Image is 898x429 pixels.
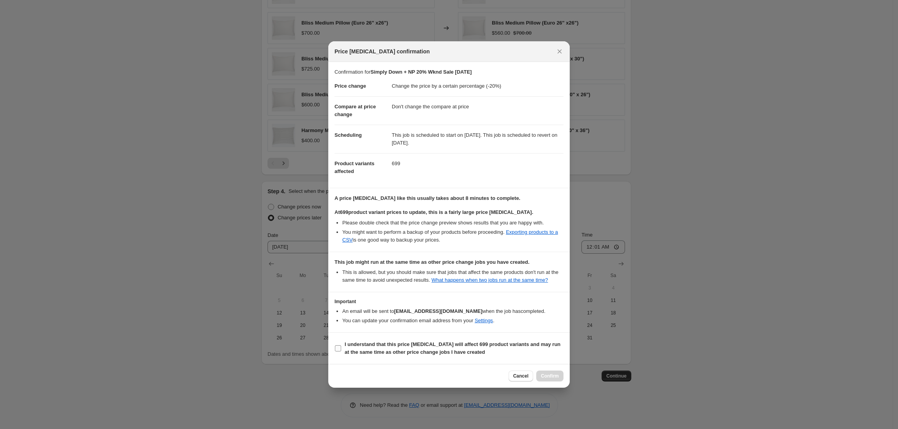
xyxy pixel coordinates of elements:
li: An email will be sent to when the job has completed . [342,307,563,315]
span: Price change [335,83,366,89]
dd: This job is scheduled to start on [DATE]. This job is scheduled to revert on [DATE]. [392,125,563,153]
button: Close [554,46,565,57]
b: [EMAIL_ADDRESS][DOMAIN_NAME] [394,308,482,314]
b: A price [MEDICAL_DATA] like this usually takes about 8 minutes to complete. [335,195,520,201]
span: Compare at price change [335,104,376,117]
li: This is allowed, but you should make sure that jobs that affect the same products don ' t run at ... [342,268,563,284]
b: Simply Down + NP 20% Wknd Sale [DATE] [370,69,472,75]
b: At 699 product variant prices to update, this is a fairly large price [MEDICAL_DATA]. [335,209,533,215]
a: Exporting products to a CSV [342,229,558,243]
span: Price [MEDICAL_DATA] confirmation [335,48,430,55]
span: Cancel [513,373,528,379]
p: Confirmation for [335,68,563,76]
h3: Important [335,298,563,305]
button: Cancel [509,371,533,381]
a: Settings [475,318,493,323]
dd: Change the price by a certain percentage (-20%) [392,76,563,96]
a: What happens when two jobs run at the same time? [431,277,548,283]
dd: 699 [392,153,563,174]
dd: Don't change the compare at price [392,96,563,117]
span: Product variants affected [335,161,375,174]
b: I understand that this price [MEDICAL_DATA] will affect 699 product variants and may run at the s... [345,341,560,355]
b: This job might run at the same time as other price change jobs you have created. [335,259,530,265]
li: Please double check that the price change preview shows results that you are happy with. [342,219,563,227]
li: You can update your confirmation email address from your . [342,317,563,325]
span: Scheduling [335,132,362,138]
li: You might want to perform a backup of your products before proceeding. is one good way to backup ... [342,228,563,244]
